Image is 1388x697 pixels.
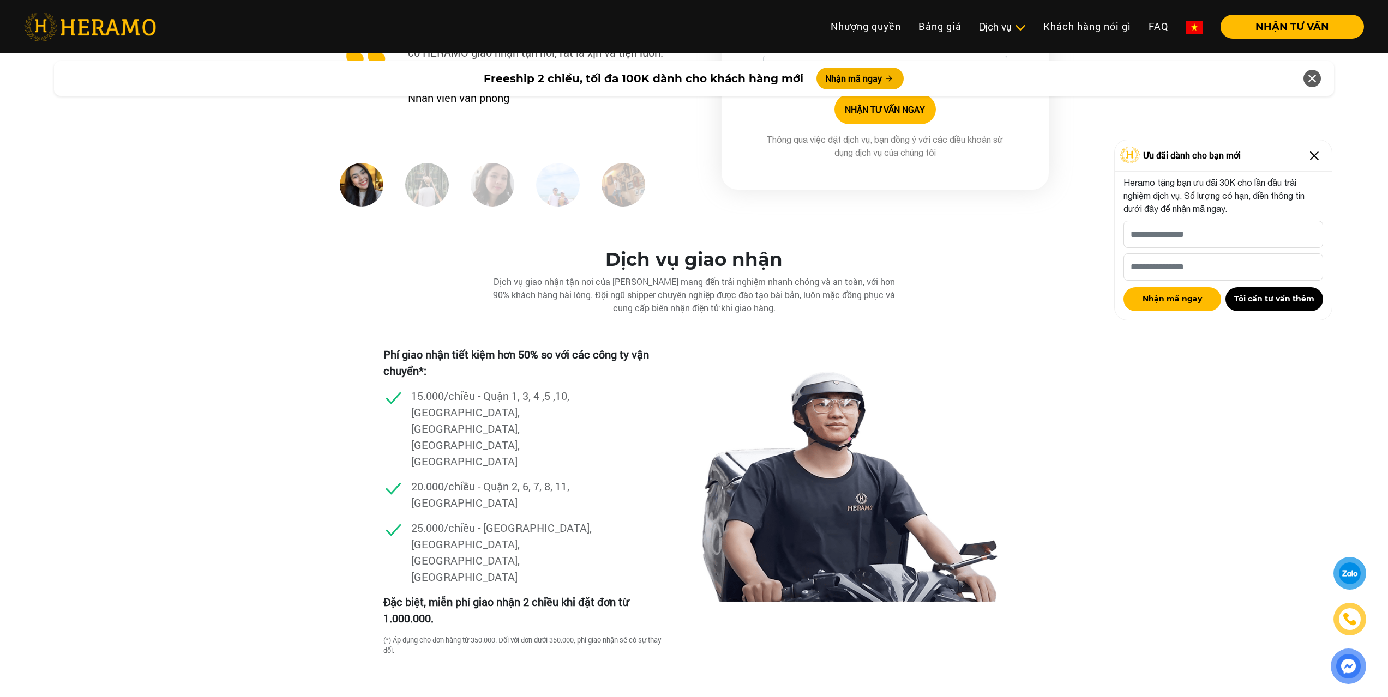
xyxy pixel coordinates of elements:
p: Heramo tặng bạn ưu đãi 30K cho lần đầu trải nghiệm dịch vụ. Số lượng có hạn, điền thông tin dưới ... [1123,176,1323,215]
img: Heramo ve sinh giat hap giay giao nhan tan noi HCM [694,336,1005,602]
div: (*) Áp dụng cho đơn hàng từ 350.000. Đối với đơn dưới 350.000, phí giao nhận sẽ có sự thay đổi. [383,635,663,656]
p: 15.000/chiều - Quận 1, 3, 4 ,5 ,10, [GEOGRAPHIC_DATA], [GEOGRAPHIC_DATA], [GEOGRAPHIC_DATA], [GEO... [411,387,597,469]
a: Nhượng quyền [822,15,910,38]
img: heramo-logo.png [24,13,156,41]
span: Freeship 2 chiều, tối đa 100K dành cho khách hàng mới [484,70,803,87]
div: Dịch vụ [979,20,1026,34]
p: 25.000/chiều - [GEOGRAPHIC_DATA], [GEOGRAPHIC_DATA], [GEOGRAPHIC_DATA], [GEOGRAPHIC_DATA] [411,519,597,585]
span: Thông qua việc đặt dịch vụ, bạn đồng ý với các điều khoản sử dụng dịch vụ của chúng tôi [766,135,1004,157]
span: Ưu đãi dành cho bạn mới [1143,149,1241,162]
p: 20.000/chiều - Quận 2, 6, 7, 8, 11, [GEOGRAPHIC_DATA] [411,478,597,511]
button: NHẬN TƯ VẤN NGAY [834,94,936,124]
a: NHẬN TƯ VẤN [1212,22,1364,32]
img: subToggleIcon [1014,22,1026,33]
button: Nhận mã ngay [816,68,904,89]
button: Nhận mã ngay [1123,287,1221,311]
a: FAQ [1140,15,1177,38]
button: Tôi cần tư vấn thêm [1225,287,1323,311]
img: checked.svg [383,387,404,408]
img: Close [1306,147,1323,165]
img: phone-icon [1344,613,1356,625]
img: DC1.jpg [340,163,383,207]
a: Bảng giá [910,15,970,38]
img: checked.svg [383,519,404,540]
a: phone-icon [1335,604,1365,634]
div: Dịch vụ giao nhận tận nơi của [PERSON_NAME] mang đến trải nghiệm nhanh chóng và an toàn, với hơn ... [476,275,912,314]
img: HP3.jpg [471,163,514,207]
a: Khách hàng nói gì [1035,15,1140,38]
img: DC2.jpg [405,163,449,207]
p: Đặc biệt, miễn phí giao nhận 2 chiều khi đặt đơn từ 1.000.000. [383,593,663,626]
img: vn-flag.png [1186,21,1203,34]
img: Logo [1120,147,1140,163]
img: checked.svg [383,478,404,498]
button: NHẬN TƯ VẤN [1221,15,1364,39]
img: DC5.jpg [602,163,645,207]
img: DC4.jpg [536,163,580,207]
p: Phí giao nhận tiết kiệm hơn 50% so với các công ty vận chuyển*: [383,346,663,379]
